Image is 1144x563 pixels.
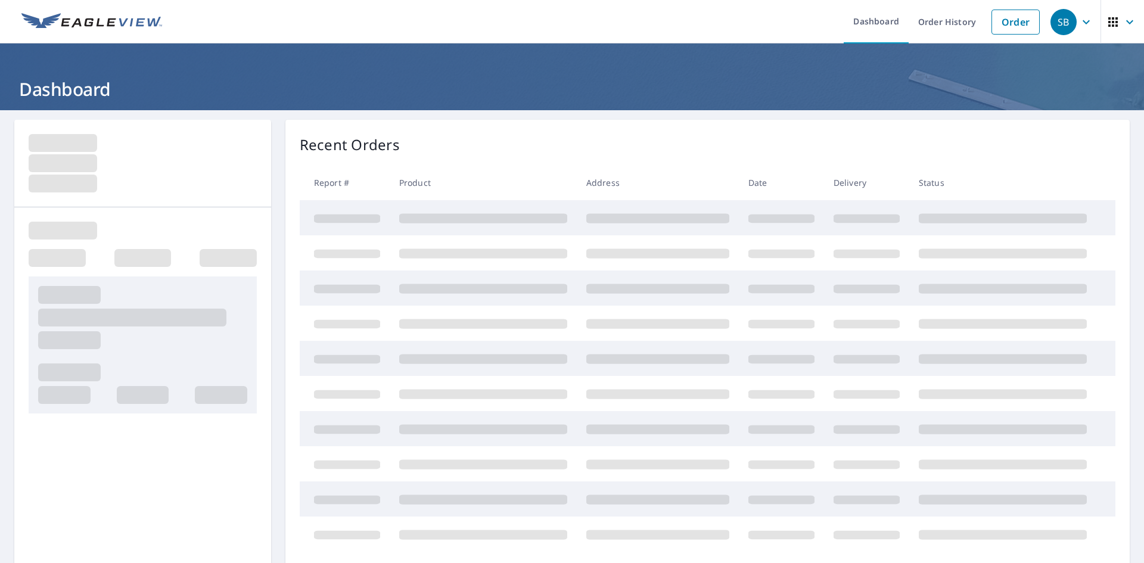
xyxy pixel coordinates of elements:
img: EV Logo [21,13,162,31]
div: SB [1050,9,1077,35]
th: Product [390,165,577,200]
th: Date [739,165,824,200]
th: Address [577,165,739,200]
th: Status [909,165,1096,200]
th: Delivery [824,165,909,200]
th: Report # [300,165,390,200]
a: Order [991,10,1040,35]
p: Recent Orders [300,134,400,155]
h1: Dashboard [14,77,1130,101]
